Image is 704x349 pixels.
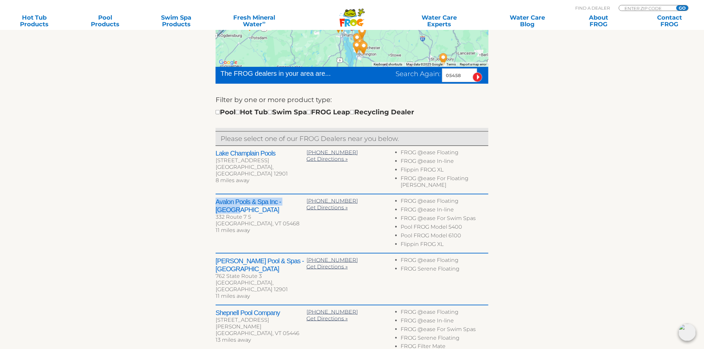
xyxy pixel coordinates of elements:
[263,20,266,25] sup: ∞
[401,257,488,266] li: FROG @ease Floating
[676,5,688,11] input: GO
[221,68,355,78] div: The FROG dealers in your area are...
[306,315,348,322] a: Get Directions »
[446,62,456,66] a: Terms (opens in new tab)
[217,58,239,67] a: Open this area in Google Maps (opens a new window)
[306,204,348,211] a: Get Directions »
[353,36,368,54] div: Leisure World, Inc - 17 miles away.
[401,241,488,250] li: Flippin FROG XL
[216,94,332,105] label: Filter by one or more product type:
[355,38,370,56] div: Green Mountain Hot Tubs - 20 miles away.
[216,157,306,164] div: [STREET_ADDRESS]
[460,62,486,66] a: Report a map error
[216,273,306,280] div: 762 State Route 3
[576,5,610,11] p: Find A Dealer
[221,133,483,144] p: Please select one of our FROG Dealers near you below.
[216,293,250,299] span: 11 miles away
[395,14,484,28] a: Water CareExperts
[216,164,306,177] div: [GEOGRAPHIC_DATA], [GEOGRAPHIC_DATA] 12901
[216,280,306,293] div: [GEOGRAPHIC_DATA], [GEOGRAPHIC_DATA] 12901
[306,264,348,270] a: Get Directions »
[216,220,306,227] div: [GEOGRAPHIC_DATA], VT 05468
[401,232,488,241] li: Pool FROG Model 6100
[306,257,358,263] a: [PHONE_NUMBER]
[396,70,440,78] span: Search Again:
[217,58,239,67] img: Google
[216,257,306,273] h2: [PERSON_NAME] Pool & Spas - [GEOGRAPHIC_DATA]
[216,214,306,220] div: 332 Route 7 S
[216,309,306,317] h2: Shepnell Pool Company
[78,14,133,28] a: PoolProducts
[149,14,204,28] a: Swim SpaProducts
[306,149,358,156] a: [PHONE_NUMBER]
[216,107,414,117] div: Pool Hot Tub Swim Spa FROG Leap Recycling Dealer
[679,324,696,341] img: openIcon
[401,198,488,206] li: FROG @ease Floating
[220,14,289,28] a: Fresh MineralWater∞
[401,149,488,158] li: FROG @ease Floating
[571,14,626,28] a: AboutFROG
[401,309,488,317] li: FROG @ease Floating
[306,198,358,204] a: [PHONE_NUMBER]
[216,149,306,157] h2: Lake Champlain Pools
[401,175,488,190] li: FROG @ease For Floating [PERSON_NAME]
[306,156,348,162] a: Get Directions »
[401,317,488,326] li: FROG @ease In-line
[356,39,372,57] div: Allen Pools & Spas - Williston - 21 miles away.
[406,62,442,66] span: Map data ©2025 Google
[642,14,697,28] a: ContactFROG
[374,62,402,67] button: Keyboard shortcuts
[401,224,488,232] li: Pool FROG Model 5400
[401,335,488,343] li: FROG Serene Floating
[624,5,669,11] input: Zip Code Form
[216,317,306,330] div: [STREET_ADDRESS][PERSON_NAME]
[306,309,358,315] a: [PHONE_NUMBER]
[500,14,555,28] a: Water CareBlog
[401,326,488,335] li: FROG @ease For Swim Spas
[401,167,488,175] li: Flippin FROG XL
[216,198,306,214] h2: Avalon Pools & Spa Inc - [GEOGRAPHIC_DATA]
[436,51,451,68] div: Country Pools, Spas & Billiards - 80 miles away.
[401,266,488,274] li: FROG Serene Floating
[401,215,488,224] li: FROG @ease For Swim Spas
[401,158,488,167] li: FROG @ease In-line
[473,72,482,82] input: Submit
[216,330,306,337] div: [GEOGRAPHIC_DATA], VT 05446
[216,177,249,183] span: 8 miles away
[349,38,365,56] div: Pool World - 19 miles away.
[216,337,251,343] span: 13 miles away
[7,14,62,28] a: Hot TubProducts
[216,227,250,233] span: 11 miles away
[401,206,488,215] li: FROG @ease In-line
